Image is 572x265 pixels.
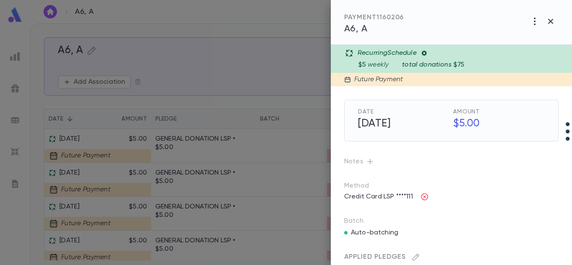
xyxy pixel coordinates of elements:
[351,229,398,237] p: Auto-batching
[358,61,366,69] p: $5
[402,61,451,69] p: total donations
[344,217,559,225] p: Batch
[358,57,567,69] div: weekly
[344,182,386,190] p: Method
[344,155,559,168] p: Notes
[358,49,417,57] p: Recurring Schedule
[344,13,404,22] div: PAYMENT 1160206
[448,115,545,133] h5: $5.00
[453,61,464,69] p: $75
[358,108,450,115] span: Date
[339,190,418,203] p: Credit Card LSP ****111
[344,24,367,33] span: A6, A
[353,115,450,133] h5: [DATE]
[344,254,406,260] span: Applied Pledges
[351,75,403,84] div: Future Payment
[453,108,545,115] span: Amount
